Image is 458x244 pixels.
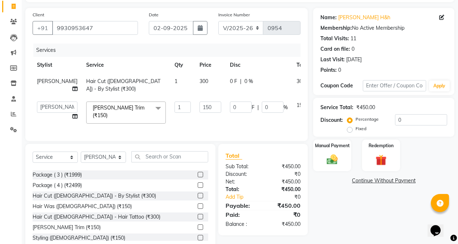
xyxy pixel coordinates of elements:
[220,210,263,219] div: Paid:
[338,14,390,21] a: [PERSON_NAME] H&h
[263,170,306,178] div: ₹0
[297,78,305,84] span: 300
[244,78,253,85] span: 0 %
[263,163,306,170] div: ₹450.00
[372,153,390,167] img: _gift.svg
[220,201,263,210] div: Payable:
[356,104,375,111] div: ₹450.00
[263,210,306,219] div: ₹0
[297,102,305,108] span: 150
[93,104,144,119] span: [PERSON_NAME] Trim (₹150)
[320,116,343,124] div: Discount:
[346,56,362,63] div: [DATE]
[33,12,44,18] label: Client
[352,45,354,53] div: 0
[33,224,101,231] div: [PERSON_NAME] Trim (₹150)
[220,163,263,170] div: Sub Total:
[220,220,263,228] div: Balance :
[199,78,208,84] span: 300
[323,153,341,166] img: _cash.svg
[263,201,306,210] div: ₹450.00
[356,116,379,123] label: Percentage
[33,57,82,73] th: Stylist
[320,24,447,32] div: No Active Membership
[131,151,208,162] input: Search or Scan
[320,56,345,63] div: Last Visit:
[108,112,111,119] a: x
[226,152,242,160] span: Total
[356,125,366,132] label: Fixed
[33,182,82,189] div: Package ( 4 ) (₹2499)
[270,193,306,201] div: ₹0
[220,170,263,178] div: Discount:
[149,12,159,18] label: Date
[292,57,313,73] th: Total
[37,78,77,84] span: [PERSON_NAME]
[230,78,237,85] span: 0 F
[33,234,125,242] div: Styling ([DEMOGRAPHIC_DATA]) (₹150)
[428,215,451,237] iframe: chat widget
[33,171,82,179] div: Package ( 3 ) (₹1999)
[263,178,306,186] div: ₹450.00
[283,104,288,111] span: %
[82,57,170,73] th: Service
[315,177,453,185] a: Continue Without Payment
[218,12,250,18] label: Invoice Number
[320,66,337,74] div: Points:
[263,220,306,228] div: ₹450.00
[240,78,241,85] span: |
[315,142,350,149] label: Manual Payment
[195,57,226,73] th: Price
[363,80,426,91] input: Enter Offer / Coupon Code
[220,178,263,186] div: Net:
[320,104,353,111] div: Service Total:
[320,45,350,53] div: Card on file:
[320,14,337,21] div: Name:
[257,104,259,111] span: |
[350,35,356,42] div: 11
[52,21,138,35] input: Search by Name/Mobile/Email/Code
[33,213,160,221] div: Hair Cut ([DEMOGRAPHIC_DATA]) - Hair Tattoo (₹300)
[33,21,53,35] button: +91
[320,82,363,90] div: Coupon Code
[170,57,195,73] th: Qty
[33,44,306,57] div: Services
[86,78,160,92] span: Hair Cut ([DEMOGRAPHIC_DATA]) - By Stylist (₹300)
[429,80,450,91] button: Apply
[252,104,255,111] span: F
[175,78,177,84] span: 1
[320,24,352,32] div: Membership:
[33,203,132,210] div: Hair Was ([DEMOGRAPHIC_DATA]) (₹150)
[226,57,292,73] th: Disc
[220,193,270,201] a: Add Tip
[263,186,306,193] div: ₹450.00
[338,66,341,74] div: 0
[33,192,156,200] div: Hair Cut ([DEMOGRAPHIC_DATA]) - By Stylist (₹300)
[220,186,263,193] div: Total:
[369,142,394,149] label: Redemption
[320,35,349,42] div: Total Visits:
